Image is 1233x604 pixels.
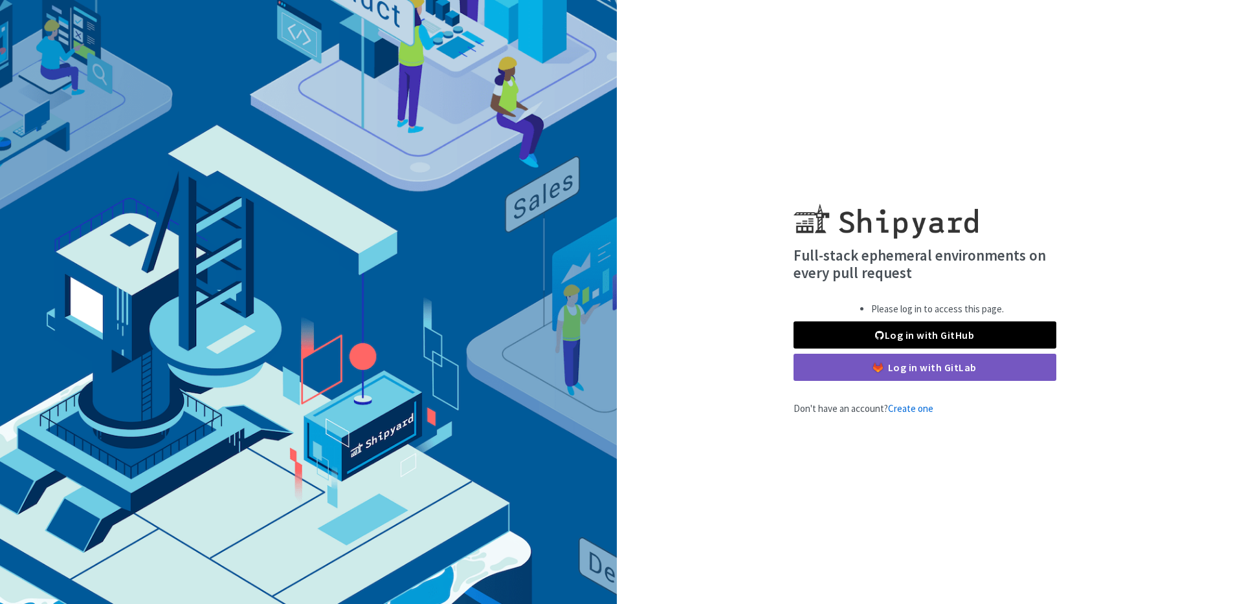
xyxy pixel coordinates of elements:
[888,402,933,415] a: Create one
[794,246,1056,282] h4: Full-stack ephemeral environments on every pull request
[794,188,978,239] img: Shipyard logo
[794,354,1056,381] a: Log in with GitLab
[871,302,1004,317] li: Please log in to access this page.
[794,321,1056,349] a: Log in with GitHub
[873,363,883,372] img: gitlab-color.svg
[794,402,933,415] span: Don't have an account?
